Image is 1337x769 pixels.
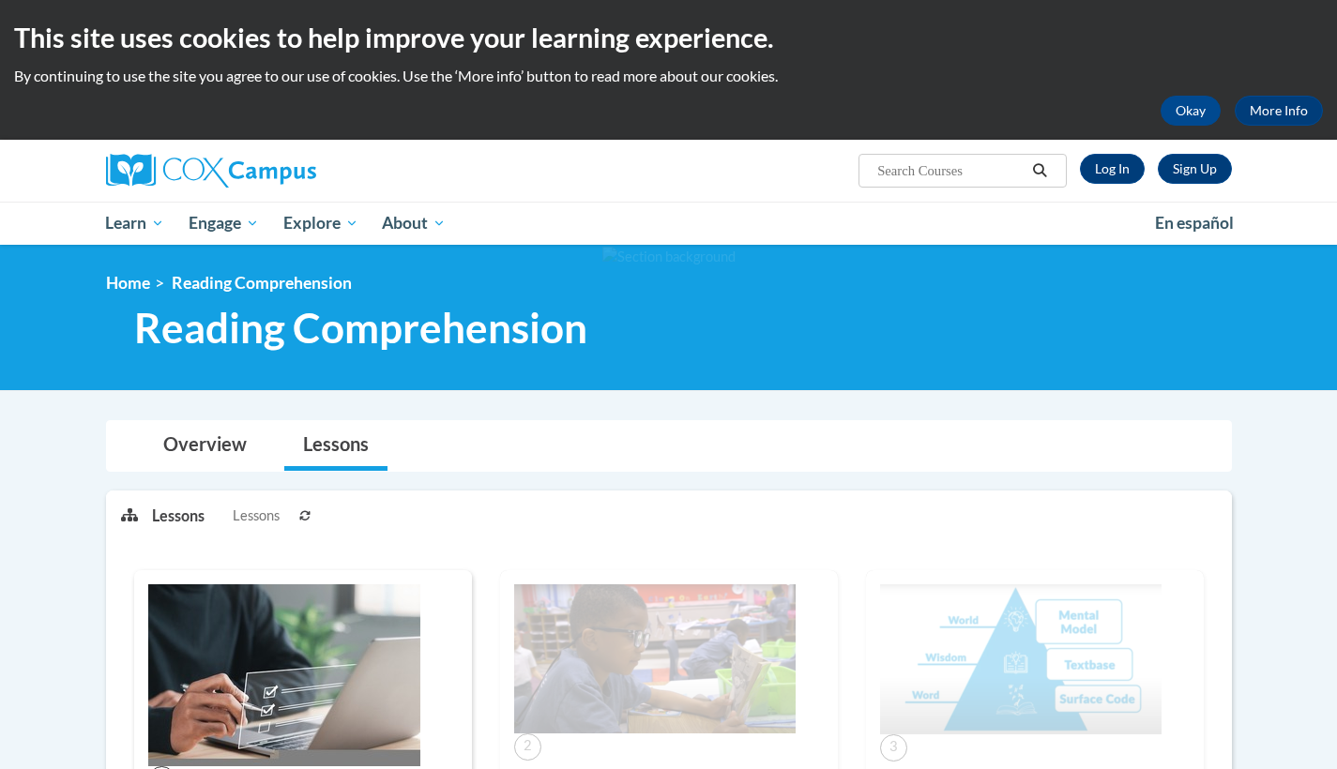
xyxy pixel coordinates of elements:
span: About [382,212,446,234]
a: More Info [1235,96,1323,126]
a: Learn [94,202,177,245]
span: Lessons [233,505,280,526]
img: Cox Campus [106,154,316,188]
span: 3 [880,734,907,761]
h2: This site uses cookies to help improve your learning experience. [14,19,1323,56]
a: About [370,202,458,245]
a: Overview [144,421,266,471]
img: Course Image [514,584,796,733]
p: Lessons [152,505,205,526]
span: Learn [105,212,164,234]
a: Cox Campus [106,154,463,188]
a: Log In [1080,154,1145,184]
span: Reading Comprehension [134,303,587,353]
span: Explore [283,212,358,234]
button: Search [1026,159,1054,182]
p: By continuing to use the site you agree to our use of cookies. Use the ‘More info’ button to read... [14,66,1323,86]
img: Course Image [880,584,1162,734]
a: Register [1158,154,1232,184]
a: Lessons [284,421,387,471]
i:  [1031,164,1048,178]
span: Reading Comprehension [172,273,352,293]
img: Course Image [148,584,420,766]
a: Engage [176,202,271,245]
div: Main menu [78,202,1260,245]
span: 2 [514,733,541,761]
a: Home [106,273,150,293]
img: Section background [602,247,736,267]
a: Explore [271,202,371,245]
button: Okay [1161,96,1221,126]
input: Search Courses [875,159,1026,182]
a: En español [1143,204,1246,243]
span: Engage [189,212,259,234]
span: En español [1155,213,1234,233]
